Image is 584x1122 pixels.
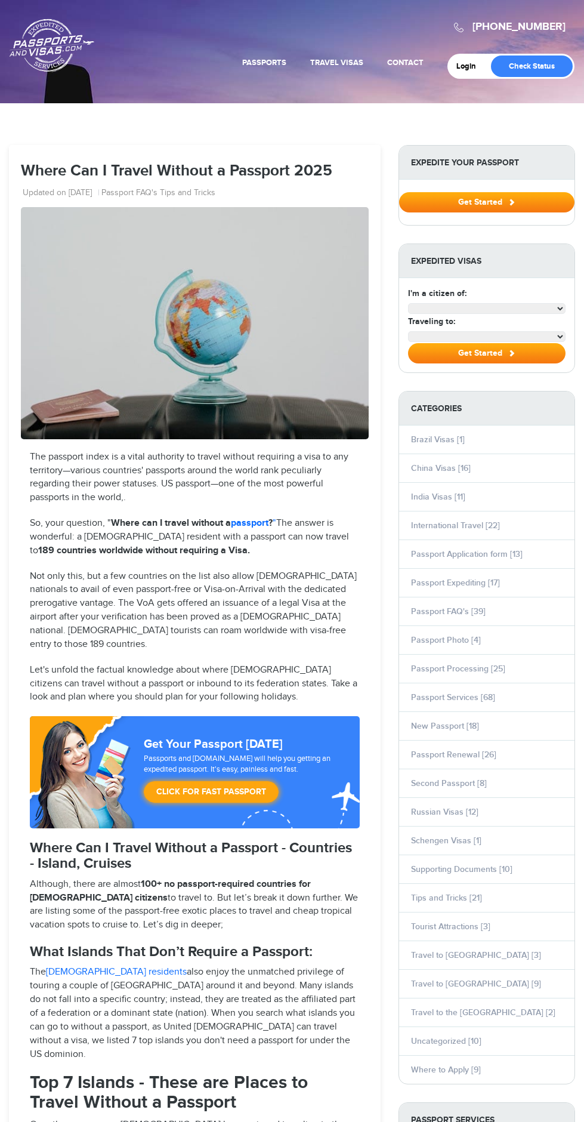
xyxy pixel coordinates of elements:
a: Passport Renewal [26] [411,750,496,760]
a: Passport FAQ's [101,187,157,199]
a: Schengen Visas [1] [411,836,481,846]
h1: Where Can I Travel Without a Passport 2025 [21,163,369,180]
a: Brazil Visas [1] [411,434,465,445]
a: Login [456,61,484,71]
a: Passport FAQ's [39] [411,606,486,617]
a: Second Passport [8] [411,778,487,788]
a: Supporting Documents [10] [411,864,512,874]
a: Passport Photo [4] [411,635,481,645]
p: Although, there are almost to travel to. But let’s break it down further. We are listing some of ... [30,878,360,932]
p: Let's unfold the factual knowledge about where [DEMOGRAPHIC_DATA] citizens can travel without a p... [30,664,360,705]
a: " [273,517,276,529]
a: China Visas [16] [411,463,471,473]
strong: Expedited Visas [399,244,574,278]
a: International Travel [22] [411,520,500,531]
strong: Top 7 Islands - These are Places to Travel Without a Passport [30,1072,308,1113]
a: New Passport [18] [411,721,479,731]
button: Get Started [408,343,566,363]
p: The passport index is a vital authority to travel without requiring a visa to any territory—vario... [30,451,360,505]
a: Tips and Tricks [160,187,215,199]
p: Not only this, but a few countries on the list also allow [DEMOGRAPHIC_DATA] nationals to avail o... [30,570,360,652]
a: Where to Apply [9] [411,1065,481,1075]
a: Passports [242,58,286,67]
strong: Where can I travel without a ? [111,517,273,529]
a: passport [231,517,268,529]
a: Passport Services [68] [411,692,495,702]
strong: What Islands That Don’t Require a Passport: [30,943,313,960]
a: [PHONE_NUMBER] [472,20,566,33]
a: Travel to [GEOGRAPHIC_DATA] [3] [411,950,541,960]
a: Uncategorized [10] [411,1036,481,1046]
a: Check Status [491,56,573,77]
label: I'm a citizen of: [408,287,466,300]
a: Tourist Attractions [3] [411,921,490,932]
button: Get Started [399,192,574,212]
strong: Get Your Passport [DATE] [144,737,283,751]
a: Travel to the [GEOGRAPHIC_DATA] [2] [411,1007,555,1018]
a: Passport Application form [13] [411,549,523,559]
img: pexels-tima-miroshnichenko-7009465_-_28de80_-_2186b91805bf8f87dc4281b6adbed06c6a56d5ae.jpg [21,207,369,439]
p: So, your question, " The answer is wonderful: a [DEMOGRAPHIC_DATA] resident with a passport can n... [30,517,360,558]
label: Traveling to: [408,315,455,328]
a: Contact [387,58,424,67]
a: Russian Visas [12] [411,807,478,817]
strong: 100+ no passport-required countries for [DEMOGRAPHIC_DATA] citizens [30,879,311,904]
li: Updated on [DATE] [23,187,100,199]
a: Click for Fast Passport [144,781,279,803]
p: The also enjoy the unmatched privilege of touring a couple of [GEOGRAPHIC_DATA] around it and bey... [30,966,360,1061]
a: [DEMOGRAPHIC_DATA] residents [46,966,187,978]
a: Tips and Tricks [21] [411,893,482,903]
strong: Categories [399,392,574,426]
a: Passports & [DOMAIN_NAME] [10,19,94,72]
strong: Expedite Your Passport [399,146,574,180]
a: Passport Expediting [17] [411,578,500,588]
a: India Visas [11] [411,492,465,502]
a: Travel to [GEOGRAPHIC_DATA] [9] [411,979,541,989]
strong: Where Can I Travel Without a Passport - Countries - Island, Cruises [30,839,352,872]
a: Passport Processing [25] [411,664,505,674]
a: Travel Visas [310,58,363,67]
strong: 189 countries worldwide without requiring a Visa. [38,545,250,556]
div: Passports and [DOMAIN_NAME] will help you getting an expedited passport. It's easy, painless and ... [139,753,338,809]
a: Get Started [399,197,574,206]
